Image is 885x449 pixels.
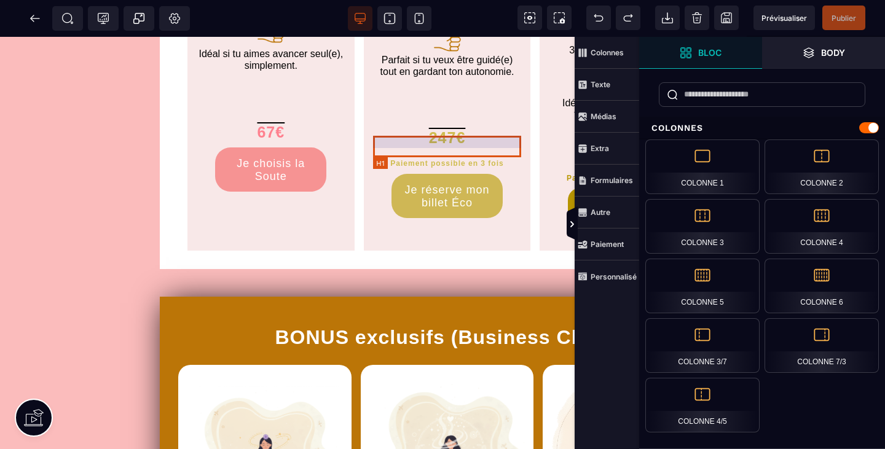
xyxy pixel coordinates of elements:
[133,12,145,25] span: Popup
[97,12,109,25] span: Tracking
[52,6,83,31] span: Métadata SEO
[575,228,639,260] span: Paiement
[762,37,885,69] span: Ouvrir les calques
[645,378,760,432] div: Colonne 4/5
[822,6,865,30] span: Enregistrer le contenu
[753,6,815,30] span: Aperçu
[380,14,514,40] span: Parfait si tu veux être guidé(e) tout en gardant ton autonomie.
[159,6,190,31] span: Favicon
[169,283,725,318] h1: BONUS exclusifs (Business Class)
[645,139,760,194] div: Colonne 1
[591,240,624,249] strong: Paiement
[591,48,624,57] strong: Colonnes
[765,139,879,194] div: Colonne 2
[591,208,610,217] strong: Autre
[61,12,74,25] span: SEO
[575,101,639,133] span: Médias
[88,6,119,31] span: Code de suivi
[639,37,762,69] span: Ouvrir les blocs
[568,151,679,195] button: Je choisis la Business Class
[377,6,402,31] span: Voir tablette
[765,199,879,254] div: Colonne 4
[821,48,845,57] strong: Body
[575,37,639,69] span: Colonnes
[168,12,181,25] span: Réglages Body
[655,6,680,30] span: Importer
[547,6,572,30] span: Capture d'écran
[575,197,639,228] span: Autre
[348,6,372,31] span: Voir bureau
[685,6,709,30] span: Nettoyage
[761,14,807,23] span: Prévisualiser
[215,111,326,155] button: Je choisis la Soute
[591,112,616,121] strong: Médias
[765,259,879,313] div: Colonne 6
[575,69,639,101] span: Texte
[639,206,651,243] span: Afficher les vues
[562,57,684,93] span: Idéal pour celles et ceux qui veulent voyager loin et profondément.
[549,4,698,28] div: 30 à 40 minutes par jour.
[391,137,503,181] button: Je réserve mon billet Éco
[616,6,640,30] span: Rétablir
[199,12,343,34] span: Idéal si tu aimes avancer seul(e), simplement.
[591,144,609,153] strong: Extra
[698,48,722,57] strong: Bloc
[591,80,610,89] strong: Texte
[575,165,639,197] span: Formulaires
[591,176,633,185] strong: Formulaires
[517,6,542,30] span: Voir les composants
[645,259,760,313] div: Colonne 5
[645,318,760,373] div: Colonne 3/7
[607,28,640,61] img: cb5ec90518915eaee5cf51e325e95357_thumb-7909113-BB7507.png
[714,6,739,30] span: Enregistrer
[23,6,47,31] span: Retour
[575,133,639,165] span: Extra
[765,318,879,373] div: Colonne 7/3
[586,6,611,30] span: Défaire
[591,272,637,281] strong: Personnalisé
[639,117,885,139] div: Colonnes
[645,199,760,254] div: Colonne 3
[832,14,856,23] span: Publier
[124,6,154,31] span: Créer une alerte modale
[407,6,431,31] span: Voir mobile
[575,260,639,292] span: Personnalisé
